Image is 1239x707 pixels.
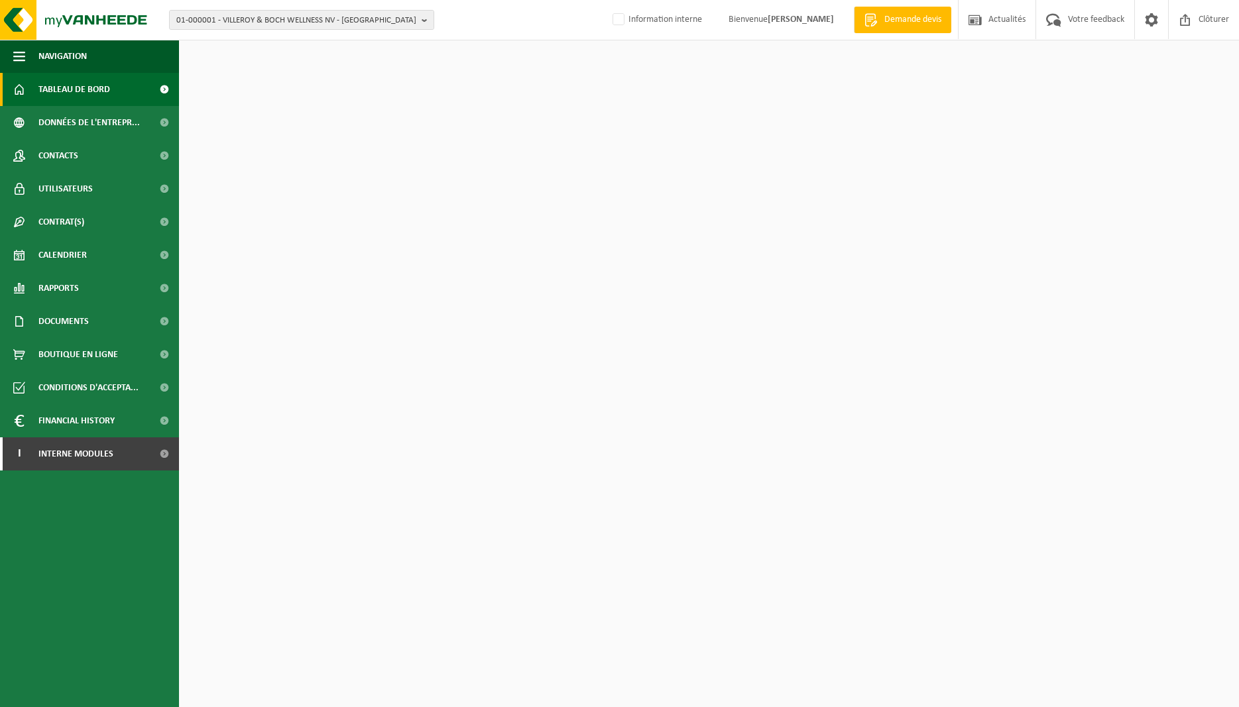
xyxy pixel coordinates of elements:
[38,205,84,239] span: Contrat(s)
[38,371,139,404] span: Conditions d'accepta...
[169,10,434,30] button: 01-000001 - VILLEROY & BOCH WELLNESS NV - [GEOGRAPHIC_DATA]
[610,10,702,30] label: Information interne
[38,139,78,172] span: Contacts
[176,11,416,30] span: 01-000001 - VILLEROY & BOCH WELLNESS NV - [GEOGRAPHIC_DATA]
[881,13,945,27] span: Demande devis
[38,172,93,205] span: Utilisateurs
[38,338,118,371] span: Boutique en ligne
[38,106,140,139] span: Données de l'entrepr...
[854,7,951,33] a: Demande devis
[38,305,89,338] span: Documents
[38,437,113,470] span: Interne modules
[38,272,79,305] span: Rapports
[38,40,87,73] span: Navigation
[38,73,110,106] span: Tableau de bord
[38,404,115,437] span: Financial History
[13,437,25,470] span: I
[38,239,87,272] span: Calendrier
[768,15,834,25] strong: [PERSON_NAME]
